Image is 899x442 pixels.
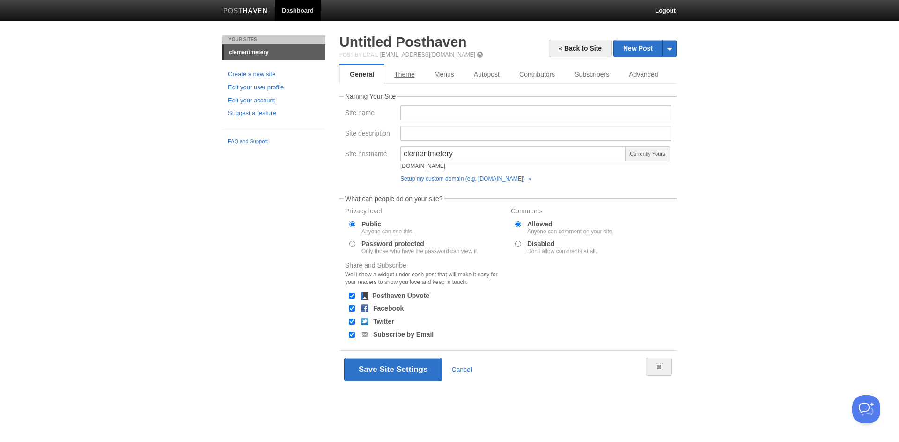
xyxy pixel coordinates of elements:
[361,221,413,234] label: Public
[345,151,395,159] label: Site hostname
[361,304,368,312] img: facebook.png
[614,40,676,57] a: New Post
[228,109,320,118] a: Suggest a feature
[549,40,612,57] a: « Back to Site
[625,146,670,161] span: Currently Yours
[344,196,444,202] legend: What can people do on your site?
[228,138,320,146] a: FAQ and Support
[345,262,505,288] label: Share and Subscribe
[361,248,478,254] div: Only those who have the password can view it.
[228,96,320,106] a: Edit your account
[339,65,384,84] a: General
[228,70,320,80] a: Create a new site
[344,93,397,100] legend: Naming Your Site
[339,34,467,50] a: Untitled Posthaven
[527,221,614,234] label: Allowed
[372,292,429,299] label: Posthaven Upvote
[509,65,565,84] a: Contributors
[400,175,531,182] a: Setup my custom domain (e.g. [DOMAIN_NAME]) »
[852,395,880,423] iframe: Help Scout Beacon - Open
[565,65,619,84] a: Subscribers
[373,318,394,325] label: Twitter
[361,229,413,234] div: Anyone can see this.
[373,305,404,312] label: Facebook
[511,208,671,217] label: Comments
[228,83,320,93] a: Edit your user profile
[527,248,597,254] div: Don't allow comments at all.
[451,366,472,373] a: Cancel
[400,163,626,169] div: [DOMAIN_NAME]
[361,318,368,325] img: twitter.png
[425,65,464,84] a: Menus
[345,109,395,118] label: Site name
[345,271,505,286] div: We'll show a widget under each post that will make it easy for your readers to show you love and ...
[527,240,597,254] label: Disabled
[344,358,442,381] button: Save Site Settings
[464,65,509,84] a: Autopost
[345,130,395,139] label: Site description
[361,240,478,254] label: Password protected
[619,65,668,84] a: Advanced
[224,45,325,60] a: clementmetery
[223,8,268,15] img: Posthaven-bar
[527,229,614,234] div: Anyone can comment on your site.
[373,331,434,338] label: Subscribe by Email
[339,52,378,58] span: Post by Email
[384,65,425,84] a: Theme
[222,35,325,44] li: Your Sites
[380,51,475,58] a: [EMAIL_ADDRESS][DOMAIN_NAME]
[345,208,505,217] label: Privacy level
